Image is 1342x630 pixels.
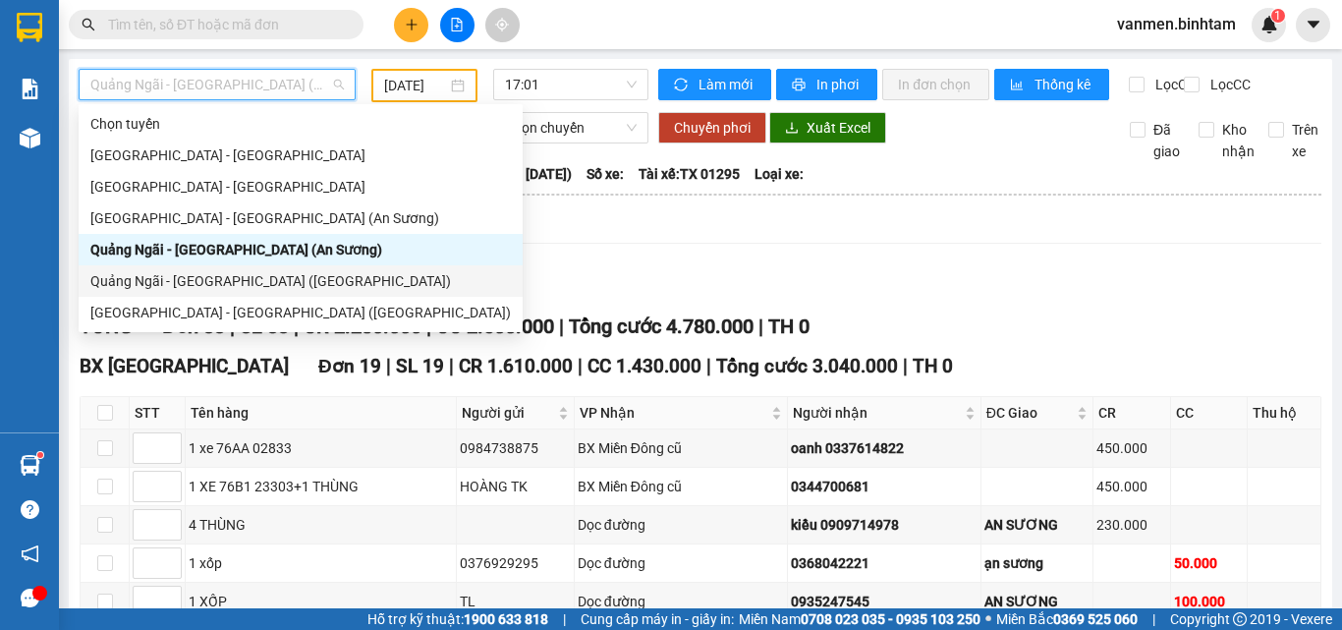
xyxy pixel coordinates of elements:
div: ạn sương [984,552,1090,574]
div: 50.000 [1174,552,1245,574]
span: | [706,355,711,377]
span: TH 0 [913,355,953,377]
div: 0935247545 [791,591,978,612]
td: BX Miền Đông cũ [575,430,788,468]
span: BX [GEOGRAPHIC_DATA] [80,355,289,377]
span: vanmen.binhtam [1101,12,1252,36]
div: Quảng Ngãi - Sài Gòn (An Sương) [79,234,523,265]
span: Thống kê [1034,74,1093,95]
div: [GEOGRAPHIC_DATA] - [GEOGRAPHIC_DATA] [90,176,511,198]
sup: 1 [1271,9,1285,23]
span: | [386,355,391,377]
span: copyright [1233,612,1247,626]
span: | [903,355,908,377]
span: Kho nhận [1214,119,1262,162]
span: TH 0 [768,315,810,338]
span: Người gửi [462,402,554,424]
td: Dọc đường [575,544,788,583]
div: Sài Gòn - Quảng Ngãi (An Sương) [79,202,523,234]
div: HOÀNG TK [460,476,571,497]
span: bar-chart [1010,78,1027,93]
div: TL [460,591,571,612]
div: 1 XỐP [189,591,453,612]
div: Quảng Ngãi - [GEOGRAPHIC_DATA] ([GEOGRAPHIC_DATA]) [90,270,511,292]
span: Tổng cước 3.040.000 [716,355,898,377]
div: 230.000 [1096,514,1167,536]
div: 4 THÙNG [189,514,453,536]
span: Miền Bắc [996,608,1138,630]
span: Người nhận [793,402,961,424]
button: bar-chartThống kê [994,69,1109,100]
span: Miền Nam [739,608,980,630]
button: file-add [440,8,475,42]
div: Quảng Ngãi - Sài Gòn (Vạn Phúc) [79,265,523,297]
img: warehouse-icon [20,455,40,476]
div: 1 xe 76AA 02833 [189,437,453,459]
button: downloadXuất Excel [769,112,886,143]
div: 0368042221 [791,552,978,574]
span: Cung cấp máy in - giấy in: [581,608,734,630]
button: printerIn phơi [776,69,877,100]
button: In đơn chọn [882,69,989,100]
span: caret-down [1305,16,1322,33]
div: 1 xốp [189,552,453,574]
div: AN SƯƠNG [984,514,1090,536]
span: Đơn 19 [318,355,381,377]
div: oanh 0337614822 [791,437,978,459]
div: 450.000 [1096,476,1167,497]
span: Quảng Ngãi - Sài Gòn (An Sương) [90,70,344,99]
span: ⚪️ [985,615,991,623]
div: Chọn tuyến [79,108,523,140]
div: AN SƯƠNG [984,591,1090,612]
span: Tài xế: TX 01295 [639,163,740,185]
div: Dọc đường [578,591,784,612]
div: Dọc đường [578,552,784,574]
button: plus [394,8,428,42]
div: 0376929295 [460,552,571,574]
div: kiều 0909714978 [791,514,978,536]
th: STT [130,397,186,430]
div: 0984738875 [460,437,571,459]
span: Đã giao [1146,119,1188,162]
div: Sài Gòn - Quảng Ngãi (Vạn Phúc) [79,297,523,328]
span: search [82,18,95,31]
input: Tìm tên, số ĐT hoặc mã đơn [108,14,340,35]
span: | [1152,608,1155,630]
input: 14/09/2025 [384,75,447,96]
div: BX Miền Đông cũ [578,476,784,497]
span: | [563,608,566,630]
span: | [758,315,763,338]
div: Hà Nội - Quảng Ngãi [79,140,523,171]
img: icon-new-feature [1260,16,1278,33]
strong: 0708 023 035 - 0935 103 250 [801,611,980,627]
span: message [21,589,39,607]
td: Dọc đường [575,506,788,544]
span: download [785,121,799,137]
div: 450.000 [1096,437,1167,459]
button: aim [485,8,520,42]
span: Loại xe: [755,163,804,185]
span: Trên xe [1284,119,1326,162]
div: Dọc đường [578,514,784,536]
div: Quảng Ngãi - Hà Nội [79,171,523,202]
th: CR [1093,397,1171,430]
span: Hỗ trợ kỹ thuật: [367,608,548,630]
img: logo-vxr [17,13,42,42]
th: Thu hộ [1248,397,1321,430]
button: syncLàm mới [658,69,771,100]
span: Xuất Excel [807,117,870,139]
td: BX Miền Đông cũ [575,468,788,506]
span: VP Nhận [580,402,767,424]
td: Dọc đường [575,583,788,621]
span: Làm mới [699,74,755,95]
span: Chọn chuyến [505,113,637,143]
span: Tổng cước 4.780.000 [569,315,754,338]
span: Lọc CR [1147,74,1199,95]
th: CC [1171,397,1249,430]
div: 0344700681 [791,476,978,497]
span: notification [21,544,39,563]
span: ĐC Giao [986,402,1074,424]
div: Chọn tuyến [90,113,511,135]
span: sync [674,78,691,93]
sup: 1 [37,452,43,458]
